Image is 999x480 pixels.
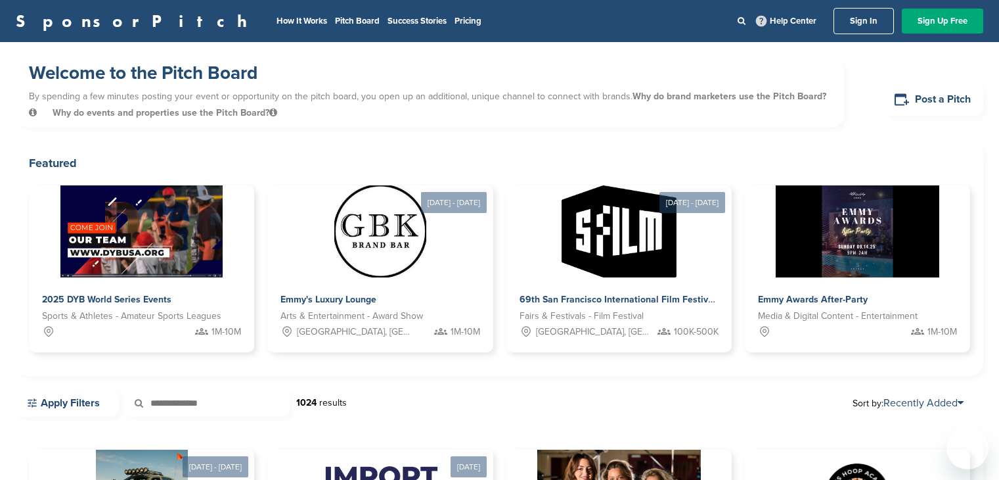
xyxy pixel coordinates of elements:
[776,185,939,277] img: Sponsorpitch &
[53,107,277,118] span: Why do events and properties use the Pitch Board?
[277,16,327,26] a: How It Works
[758,309,918,324] span: Media & Digital Content - Entertainment
[833,8,894,34] a: Sign In
[520,294,716,305] span: 69th San Francisco International Film Festival
[29,61,831,85] h1: Welcome to the Pitch Board
[946,427,988,469] iframe: Button to launch messaging window
[16,12,255,30] a: SponsorPitch
[562,185,677,277] img: Sponsorpitch &
[388,16,447,26] a: Success Stories
[42,294,171,305] span: 2025 DYB World Series Events
[280,309,423,324] span: Arts & Entertainment - Award Show
[29,85,831,124] p: By spending a few minutes posting your event or opportunity on the pitch board, you open up an ad...
[421,192,487,213] div: [DATE] - [DATE]
[745,185,970,352] a: Sponsorpitch & Emmy Awards After-Party Media & Digital Content - Entertainment 1M-10M
[451,456,487,477] div: [DATE]
[319,397,347,408] span: results
[902,9,983,34] a: Sign Up Free
[60,185,223,277] img: Sponsorpitch &
[758,294,868,305] span: Emmy Awards After-Party
[297,325,410,339] span: [GEOGRAPHIC_DATA], [GEOGRAPHIC_DATA]
[335,16,380,26] a: Pitch Board
[927,325,957,339] span: 1M-10M
[883,84,983,116] a: Post a Pitch
[267,164,493,352] a: [DATE] - [DATE] Sponsorpitch & Emmy's Luxury Lounge Arts & Entertainment - Award Show [GEOGRAPHIC...
[659,192,725,213] div: [DATE] - [DATE]
[883,396,964,410] a: Recently Added
[29,185,254,352] a: Sponsorpitch & 2025 DYB World Series Events Sports & Athletes - Amateur Sports Leagues 1M-10M
[211,325,241,339] span: 1M-10M
[29,154,970,172] h2: Featured
[296,397,317,408] strong: 1024
[280,294,376,305] span: Emmy's Luxury Lounge
[520,309,644,324] span: Fairs & Festivals - Film Festival
[183,456,248,477] div: [DATE] - [DATE]
[853,398,964,408] span: Sort by:
[42,309,221,324] span: Sports & Athletes - Amateur Sports Leagues
[506,164,732,352] a: [DATE] - [DATE] Sponsorpitch & 69th San Francisco International Film Festival Fairs & Festivals -...
[674,325,719,339] span: 100K-500K
[334,185,426,277] img: Sponsorpitch &
[451,325,480,339] span: 1M-10M
[753,13,819,29] a: Help Center
[16,389,119,417] a: Apply Filters
[455,16,481,26] a: Pricing
[536,325,649,339] span: [GEOGRAPHIC_DATA], [GEOGRAPHIC_DATA]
